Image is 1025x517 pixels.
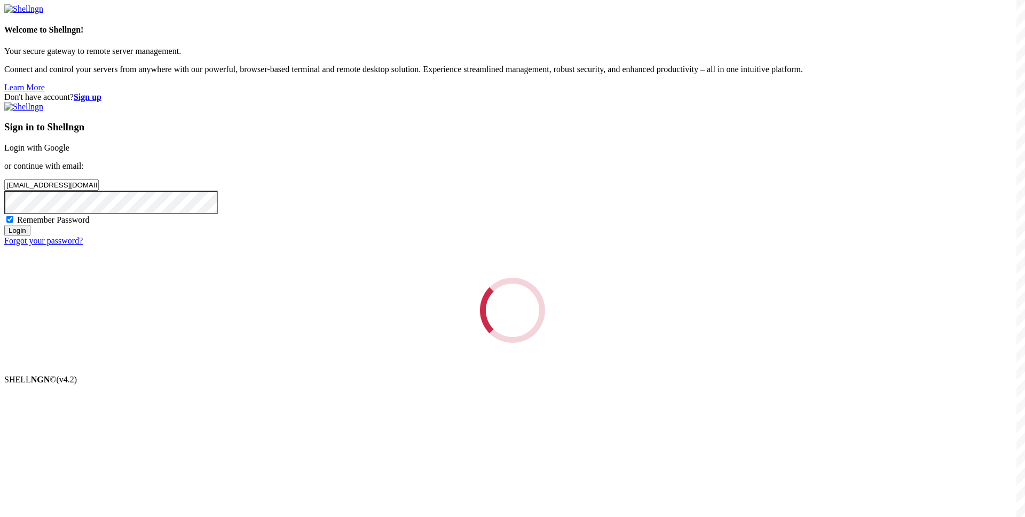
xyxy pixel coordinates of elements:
[17,215,90,224] span: Remember Password
[4,25,1021,35] h4: Welcome to Shellngn!
[57,375,77,384] span: 4.2.0
[4,4,43,14] img: Shellngn
[4,236,83,245] a: Forgot your password?
[4,83,45,92] a: Learn More
[4,143,69,152] a: Login with Google
[4,375,77,384] span: SHELL ©
[4,121,1021,133] h3: Sign in to Shellngn
[4,92,1021,102] div: Don't have account?
[31,375,50,384] b: NGN
[4,161,1021,171] p: or continue with email:
[4,46,1021,56] p: Your secure gateway to remote server management.
[74,92,101,101] a: Sign up
[477,275,548,346] div: Loading...
[4,65,1021,74] p: Connect and control your servers from anywhere with our powerful, browser-based terminal and remo...
[4,225,30,236] input: Login
[6,216,13,223] input: Remember Password
[4,179,99,191] input: Email address
[4,102,43,112] img: Shellngn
